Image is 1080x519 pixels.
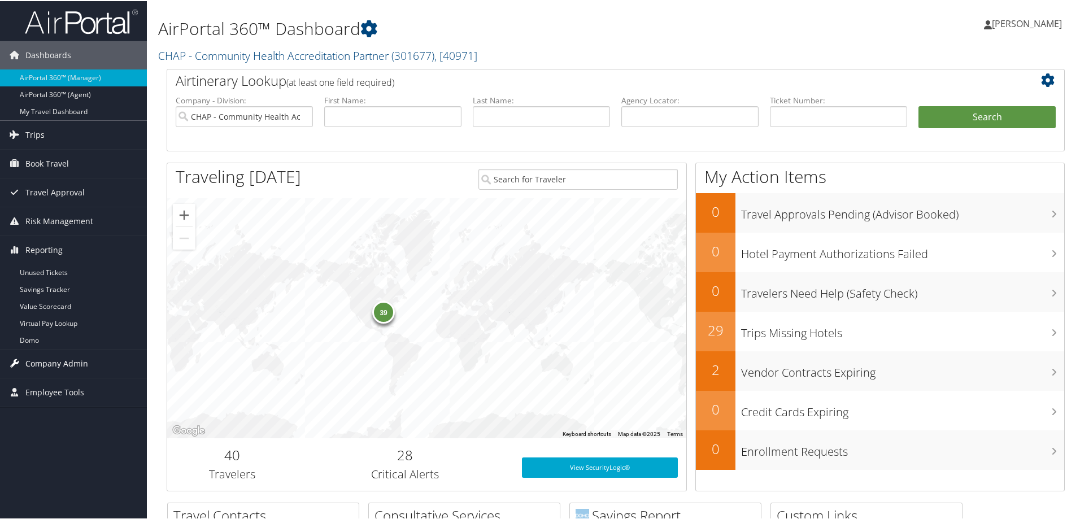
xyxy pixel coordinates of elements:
h3: Travel Approvals Pending (Advisor Booked) [741,200,1064,221]
a: [PERSON_NAME] [984,6,1073,40]
a: CHAP - Community Health Accreditation Partner [158,47,477,62]
h2: 29 [696,320,735,339]
h2: Airtinerary Lookup [176,70,981,89]
h1: Traveling [DATE] [176,164,301,187]
a: 0Hotel Payment Authorizations Failed [696,232,1064,271]
span: Map data ©2025 [618,430,660,436]
a: 0Credit Cards Expiring [696,390,1064,429]
img: airportal-logo.png [25,7,138,34]
a: Terms (opens in new tab) [667,430,683,436]
a: 0Travelers Need Help (Safety Check) [696,271,1064,311]
a: View SecurityLogic® [522,456,678,477]
h3: Travelers [176,465,289,481]
span: (at least one field required) [286,75,394,88]
a: 0Enrollment Requests [696,429,1064,469]
span: , [ 40971 ] [434,47,477,62]
span: Company Admin [25,348,88,377]
button: Zoom out [173,226,195,248]
span: Risk Management [25,206,93,234]
span: Dashboards [25,40,71,68]
label: Ticket Number: [770,94,907,105]
label: Company - Division: [176,94,313,105]
h2: 28 [306,444,505,464]
h1: AirPortal 360™ Dashboard [158,16,768,40]
img: Google [170,422,207,437]
h3: Vendor Contracts Expiring [741,358,1064,380]
label: Agency Locator: [621,94,759,105]
input: Search for Traveler [478,168,678,189]
h2: 0 [696,438,735,457]
div: 39 [372,300,395,322]
h3: Trips Missing Hotels [741,319,1064,340]
h2: 2 [696,359,735,378]
label: First Name: [324,94,461,105]
a: Open this area in Google Maps (opens a new window) [170,422,207,437]
h2: 0 [696,201,735,220]
span: Employee Tools [25,377,84,405]
h3: Hotel Payment Authorizations Failed [741,239,1064,261]
button: Search [918,105,1056,128]
span: Book Travel [25,149,69,177]
h2: 0 [696,399,735,418]
span: ( 301677 ) [391,47,434,62]
h1: My Action Items [696,164,1064,187]
a: 2Vendor Contracts Expiring [696,350,1064,390]
button: Zoom in [173,203,195,225]
span: Trips [25,120,45,148]
label: Last Name: [473,94,610,105]
button: Keyboard shortcuts [563,429,611,437]
h2: 40 [176,444,289,464]
h3: Travelers Need Help (Safety Check) [741,279,1064,300]
span: Travel Approval [25,177,85,206]
h3: Credit Cards Expiring [741,398,1064,419]
a: 0Travel Approvals Pending (Advisor Booked) [696,192,1064,232]
span: Reporting [25,235,63,263]
h2: 0 [696,280,735,299]
h3: Critical Alerts [306,465,505,481]
h2: 0 [696,241,735,260]
h3: Enrollment Requests [741,437,1064,459]
span: [PERSON_NAME] [992,16,1062,29]
a: 29Trips Missing Hotels [696,311,1064,350]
